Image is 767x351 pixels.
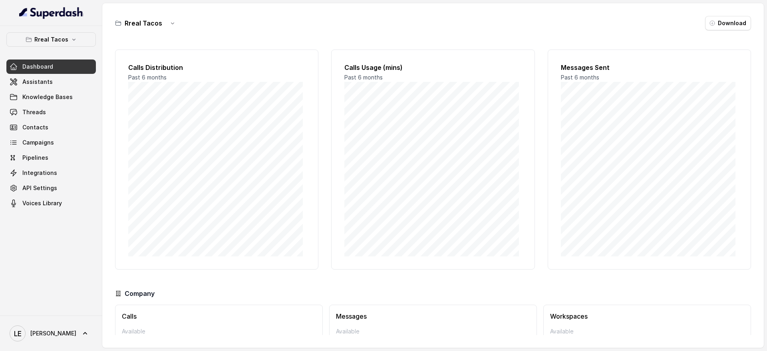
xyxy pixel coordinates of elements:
span: Past 6 months [561,74,599,81]
a: Threads [6,105,96,119]
span: Contacts [22,123,48,131]
h3: Messages [336,311,530,321]
h3: Company [125,289,155,298]
button: Download [705,16,751,30]
a: Contacts [6,120,96,135]
span: [PERSON_NAME] [30,329,76,337]
span: Threads [22,108,46,116]
span: Assistants [22,78,53,86]
span: Past 6 months [344,74,383,81]
a: Campaigns [6,135,96,150]
h3: Rreal Tacos [125,18,162,28]
h2: Calls Usage (mins) [344,63,521,72]
p: Available [550,327,744,335]
a: API Settings [6,181,96,195]
span: API Settings [22,184,57,192]
span: Integrations [22,169,57,177]
a: Integrations [6,166,96,180]
h3: Workspaces [550,311,744,321]
a: Dashboard [6,59,96,74]
a: Knowledge Bases [6,90,96,104]
button: Rreal Tacos [6,32,96,47]
p: Available [122,327,316,335]
span: Dashboard [22,63,53,71]
a: Voices Library [6,196,96,210]
span: Pipelines [22,154,48,162]
img: light.svg [19,6,83,19]
p: Rreal Tacos [34,35,68,44]
p: Available [336,327,530,335]
span: Past 6 months [128,74,167,81]
text: LE [14,329,22,338]
a: [PERSON_NAME] [6,322,96,345]
h2: Messages Sent [561,63,738,72]
span: Voices Library [22,199,62,207]
span: Campaigns [22,139,54,147]
span: Knowledge Bases [22,93,73,101]
h2: Calls Distribution [128,63,305,72]
a: Pipelines [6,151,96,165]
h3: Calls [122,311,316,321]
a: Assistants [6,75,96,89]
